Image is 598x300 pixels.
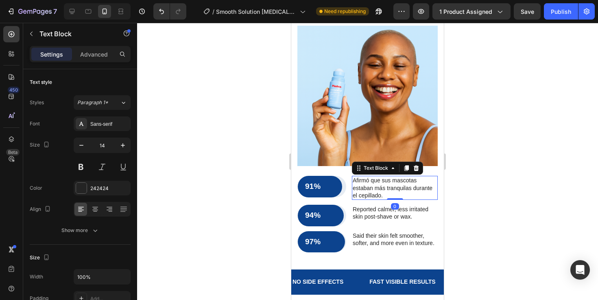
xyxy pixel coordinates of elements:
button: Paragraph 1* [74,95,131,110]
div: Styles [30,99,44,106]
p: Advanced [80,50,108,59]
div: Width [30,273,43,280]
span: / [212,7,214,16]
p: Text Block [39,29,109,39]
div: Publish [551,7,571,16]
button: 7 [3,3,61,20]
div: Font [30,120,40,127]
span: Paragraph 1* [77,99,108,106]
div: Undo/Redo [153,3,186,20]
button: Show more [30,223,131,238]
div: Sans-serif [90,120,129,128]
div: 242424 [90,185,129,192]
button: Publish [544,3,578,20]
div: Open Intercom Messenger [570,260,590,280]
span: Smooth Solution [MEDICAL_DATA] Treatment [216,7,297,16]
iframe: Design area [291,23,444,300]
span: 1 product assigned [439,7,492,16]
div: Text style [30,79,52,86]
div: Beta [6,149,20,155]
div: Size [30,140,51,151]
p: 7 [53,7,57,16]
input: Auto [74,269,130,284]
span: Need republishing [324,8,366,15]
button: Save [514,3,541,20]
div: Align [30,204,52,215]
button: 1 product assigned [432,3,511,20]
div: Size [30,252,51,263]
div: 450 [8,87,20,93]
p: Settings [40,50,63,59]
div: Color [30,184,42,192]
span: Save [521,8,534,15]
div: Show more [61,226,99,234]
